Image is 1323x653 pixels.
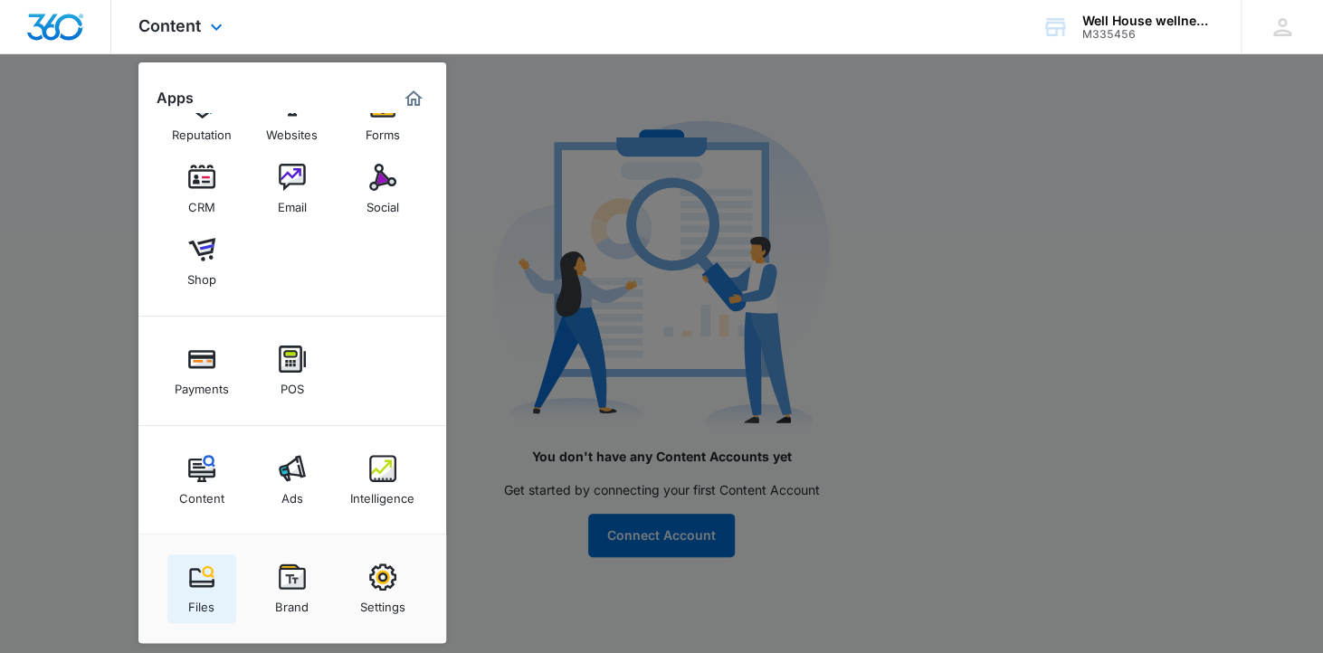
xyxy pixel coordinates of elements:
span: Content [138,16,201,35]
div: Email [278,191,307,214]
a: CRM [167,155,236,223]
div: account id [1082,28,1214,41]
a: Websites [258,82,327,151]
a: Email [258,155,327,223]
a: Payments [167,336,236,405]
h2: Apps [157,90,194,107]
a: Content [167,446,236,515]
a: Settings [348,554,417,623]
a: Marketing 360® Dashboard [399,84,428,113]
a: Intelligence [348,446,417,515]
div: account name [1082,14,1214,28]
div: Social [366,191,399,214]
div: Reputation [172,118,232,142]
a: Shop [167,227,236,296]
a: Forms [348,82,417,151]
div: Websites [266,118,318,142]
div: Brand [275,591,309,614]
div: Content [179,482,224,506]
a: POS [258,336,327,405]
div: Forms [366,118,400,142]
a: Social [348,155,417,223]
a: Reputation [167,82,236,151]
div: Payments [175,373,229,396]
div: Ads [281,482,303,506]
div: Files [188,591,214,614]
a: Files [167,554,236,623]
a: Brand [258,554,327,623]
div: Intelligence [350,482,414,506]
div: CRM [188,191,215,214]
div: Shop [187,263,216,287]
a: Ads [258,446,327,515]
div: POS [281,373,304,396]
div: Settings [360,591,405,614]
